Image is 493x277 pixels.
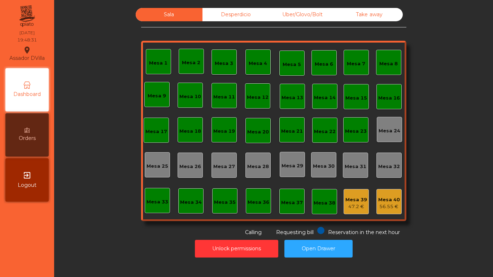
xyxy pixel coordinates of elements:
[179,163,201,170] div: Mesa 26
[314,199,335,207] div: Mesa 38
[378,196,400,203] div: Mesa 40
[215,60,233,67] div: Mesa 3
[379,127,400,135] div: Mesa 24
[145,128,167,135] div: Mesa 17
[179,93,201,100] div: Mesa 10
[328,229,400,236] span: Reservation in the next hour
[247,128,269,136] div: Mesa 20
[314,94,336,101] div: Mesa 14
[345,203,367,210] div: 47.2 €
[149,60,167,67] div: Mesa 1
[378,163,400,170] div: Mesa 32
[282,162,303,170] div: Mesa 29
[23,171,31,180] i: exit_to_app
[345,128,367,135] div: Mesa 23
[281,199,303,206] div: Mesa 37
[180,199,202,206] div: Mesa 34
[19,135,36,142] span: Orders
[179,128,201,135] div: Mesa 18
[247,94,269,101] div: Mesa 12
[284,240,353,258] button: Open Drawer
[347,60,365,67] div: Mesa 7
[249,60,267,67] div: Mesa 4
[202,8,269,21] div: Desperdicio
[276,229,314,236] span: Requesting bill
[147,163,168,170] div: Mesa 25
[18,181,36,189] span: Logout
[313,163,335,170] div: Mesa 30
[269,8,336,21] div: Uber/Glovo/Bolt
[182,59,200,66] div: Mesa 2
[23,46,31,54] i: location_on
[378,203,400,210] div: 56.55 €
[19,30,35,36] div: [DATE]
[214,199,236,206] div: Mesa 35
[281,128,303,135] div: Mesa 21
[345,94,367,102] div: Mesa 15
[148,92,166,100] div: Mesa 9
[345,163,366,170] div: Mesa 31
[247,163,269,170] div: Mesa 28
[9,45,45,63] div: Assador DVilla
[336,8,403,21] div: Take away
[13,91,41,98] span: Dashboard
[283,61,301,68] div: Mesa 5
[195,240,278,258] button: Unlock permissions
[379,60,398,67] div: Mesa 8
[315,61,333,68] div: Mesa 6
[147,198,168,206] div: Mesa 33
[345,196,367,203] div: Mesa 39
[136,8,202,21] div: Sala
[17,37,37,43] div: 19:48:31
[213,163,235,170] div: Mesa 27
[213,128,235,135] div: Mesa 19
[18,4,36,29] img: qpiato
[314,128,336,135] div: Mesa 22
[248,199,269,206] div: Mesa 36
[213,93,235,101] div: Mesa 11
[378,94,400,102] div: Mesa 16
[282,94,303,101] div: Mesa 13
[245,229,262,236] span: Calling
